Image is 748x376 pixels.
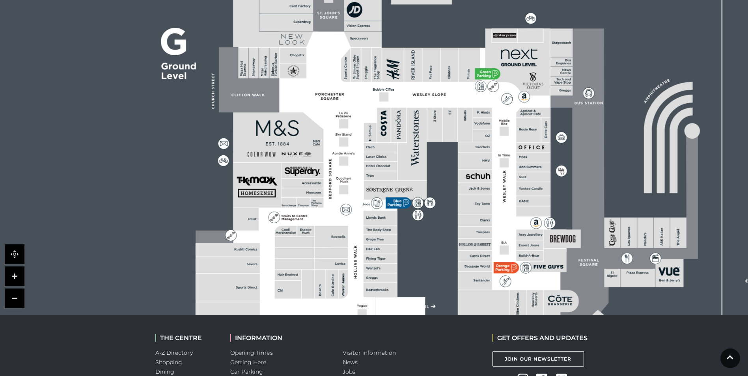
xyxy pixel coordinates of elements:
h2: THE CENTRE [155,334,218,342]
h2: INFORMATION [230,334,331,342]
a: Opening Times [230,349,273,356]
a: News [343,359,358,366]
a: Jobs [343,368,355,375]
a: A-Z Directory [155,349,193,356]
a: Getting Here [230,359,267,366]
h2: GET OFFERS AND UPDATES [492,334,588,342]
a: Shopping [155,359,183,366]
a: Join Our Newsletter [492,351,584,367]
a: Visitor information [343,349,396,356]
a: Dining [155,368,175,375]
a: Car Parking [230,368,263,375]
